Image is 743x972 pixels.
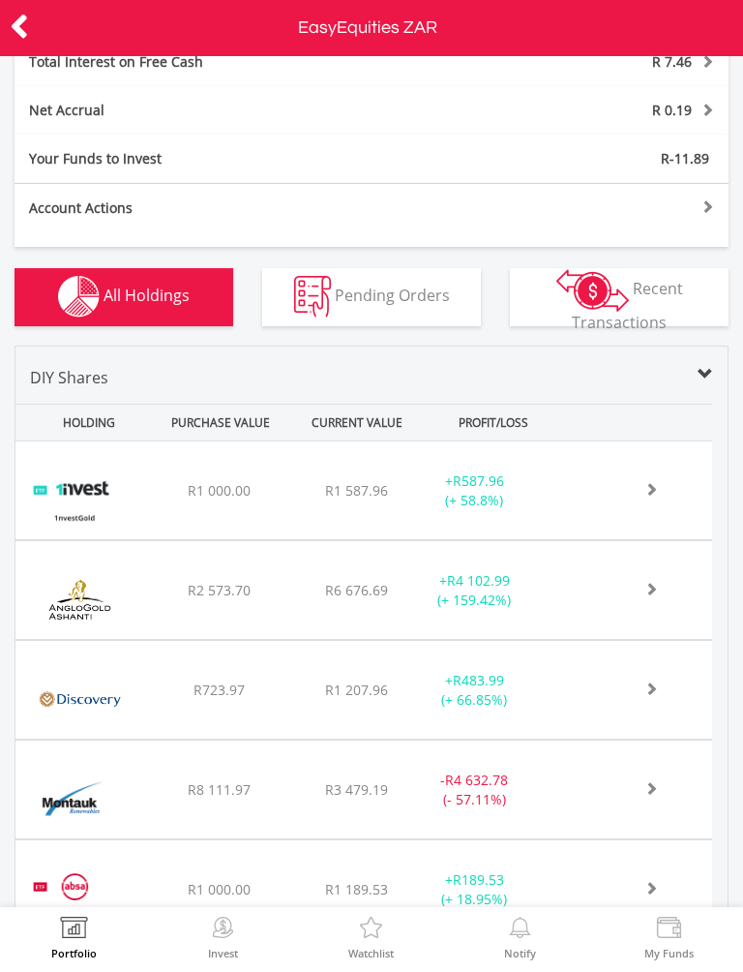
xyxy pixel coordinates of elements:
a: Watchlist [348,917,394,958]
img: EQU.ZA.ANG.png [25,565,134,634]
div: HOLDING [18,405,151,440]
span: R189.53 [453,870,504,889]
span: R587.96 [453,471,504,490]
span: R6 676.69 [325,581,388,599]
div: + (+ 66.85%) [414,671,535,710]
img: Watchlist [356,917,386,944]
span: R723.97 [193,681,245,699]
div: Net Accrual [15,101,431,120]
span: R4 102.99 [447,571,510,590]
img: pending_instructions-wht.png [294,276,331,318]
div: PROFIT/LOSS [427,405,559,440]
label: Notify [504,948,536,958]
span: R1 000.00 [188,481,251,500]
span: R4 632.78 [445,771,508,789]
span: R1 587.96 [325,481,388,500]
label: Portfolio [51,948,97,958]
span: R1 189.53 [325,880,388,898]
label: Invest [208,948,238,958]
div: Account Actions [15,198,371,218]
img: transactions-zar-wht.png [556,269,629,312]
div: PURCHASE VALUE [155,405,287,440]
div: + (+ 18.95%) [414,870,535,909]
span: R3 479.19 [325,780,388,799]
span: R2 573.70 [188,581,251,599]
img: View Notifications [505,917,535,944]
div: CURRENT VALUE [290,405,423,440]
a: Invest [208,917,238,958]
img: View Portfolio [59,917,89,944]
button: Recent Transactions [510,268,728,326]
img: EQU.ZA.NGPLT.png [25,865,123,933]
img: holdings-wht.png [58,276,100,318]
span: R8 111.97 [188,780,251,799]
span: R1 207.96 [325,681,388,699]
div: - (- 57.11%) [414,771,535,809]
label: My Funds [644,948,694,958]
div: Total Interest on Free Cash [15,52,431,72]
a: My Funds [644,917,694,958]
div: Your Funds to Invest [15,149,371,168]
a: Notify [504,917,536,958]
span: R483.99 [453,671,504,689]
span: DIY Shares [30,367,108,388]
button: All Holdings [15,268,233,326]
span: R-11.89 [661,149,709,167]
span: Recent Transactions [572,278,683,333]
span: All Holdings [104,285,190,306]
img: View Funds [654,917,684,944]
button: Pending Orders [262,268,481,326]
span: R1 000.00 [188,880,251,898]
div: + (+ 58.8%) [414,471,535,510]
span: R 7.46 [652,52,692,71]
span: R 0.19 [652,101,692,119]
div: + (+ 159.42%) [414,571,535,610]
img: EQU.ZA.ETFGLD.png [25,466,123,534]
span: Pending Orders [335,285,450,306]
img: Invest Now [208,917,238,944]
label: Watchlist [348,948,394,958]
img: EQU.ZA.MKR.png [25,765,123,834]
a: Portfolio [51,917,97,958]
img: EQU.ZA.DSY.png [25,665,134,734]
